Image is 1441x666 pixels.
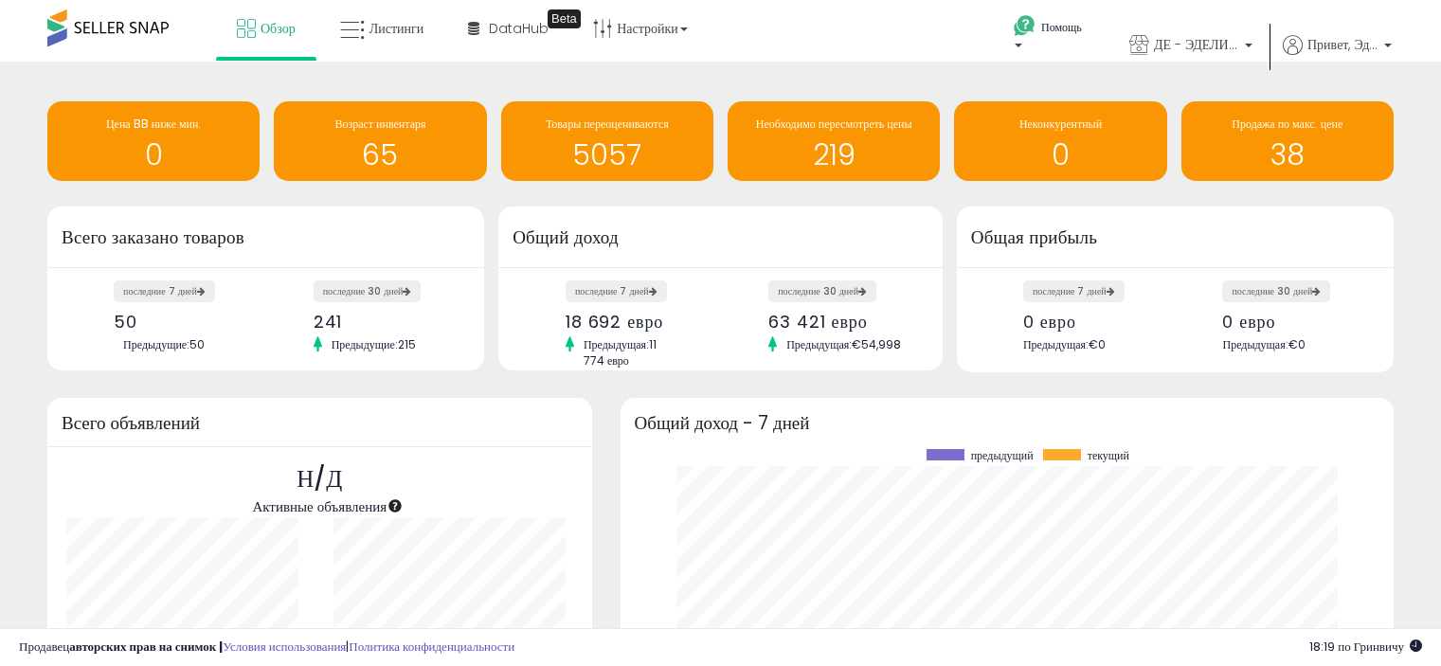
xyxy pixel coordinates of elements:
font: 0 [145,135,163,175]
font: Общая прибыль [971,225,1097,250]
a: Продажа по макс. цене 38 [1181,101,1394,181]
font: Общий доход [513,225,619,250]
font: Неконкурентный [1019,116,1102,132]
font: Привет, Эделинд [1307,35,1403,54]
font: 50 [189,336,205,352]
font: 63 421 евро [768,310,867,333]
a: Политика конфиденциальности [349,638,514,656]
font: 215 [398,336,416,352]
div: Tooltip anchor [548,9,581,28]
div: Якорь подсказки [387,497,404,514]
font: €54,998 [852,336,901,352]
font: последние 7 дней [575,284,649,298]
a: Возраст инвентаря 65 [274,101,486,181]
font: | [346,638,349,656]
font: 0 [1052,135,1070,175]
font: последние 7 дней [1033,284,1107,298]
font: Н/Д [297,462,342,495]
a: Условия использования [223,638,346,656]
font: 38 [1270,135,1305,175]
font: 18 692 евро [566,310,663,333]
font: Обзор [261,19,296,38]
font: ДЕ - ЭДЕЛИНД [1154,35,1247,54]
font: Предыдущие: [123,336,189,352]
font: последние 7 дней [123,284,197,298]
font: Всего объявлений [62,410,200,436]
font: 65 [362,135,398,175]
a: ДЕ - ЭДЕЛИНД [1115,16,1267,78]
font: Возраст инвентаря [334,116,425,132]
font: Предыдущая: [1222,336,1288,352]
span: 2025-10-9 03:39 GMT [1309,638,1422,656]
font: предыдущий [971,447,1034,463]
a: Цена BB ниже мин. 0 [47,101,260,181]
font: 241 [314,310,343,333]
font: 0 евро [1023,310,1076,333]
font: последние 30 дней [778,284,858,298]
font: Цена BB ниже мин. [106,116,201,132]
font: €0 [1089,336,1106,352]
font: 18:19 по Гринвичу [1309,638,1404,656]
font: текущий [1088,447,1129,463]
a: Необходимо пересмотреть цены 219 [728,101,940,181]
font: 0 евро [1222,310,1275,333]
font: 50 [114,310,137,333]
font: Листинги [369,19,424,38]
font: 219 [813,135,856,175]
font: DataHub [489,19,549,38]
font: Предыдущая: [786,336,852,352]
font: Предыдущая: [1023,336,1089,352]
font: Предыдущая: [584,336,649,352]
i: Получить помощь [1013,14,1036,38]
font: 5057 [572,135,641,175]
font: Активные объявления [252,496,387,516]
font: 11 774 евро [584,336,657,369]
a: Неконкурентный 0 [954,101,1166,181]
font: Продавец [19,638,69,656]
font: Общий доход - 7 дней [635,410,810,436]
font: Помощь [1041,19,1082,35]
font: Необходимо пересмотреть цены [756,116,912,132]
font: последние 30 дней [1232,284,1312,298]
font: Продажа по макс. цене [1232,116,1342,132]
font: Товары переоцениваются [546,116,669,132]
font: последние 30 дней [323,284,404,298]
font: Всего заказано товаров [62,225,244,250]
a: Привет, Эделинд [1283,35,1392,78]
a: Товары переоцениваются 5057 [501,101,713,181]
font: Настройки [617,19,678,38]
font: €0 [1288,336,1306,352]
font: Предыдущие: [332,336,398,352]
font: авторских прав на снимок | [69,638,223,656]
